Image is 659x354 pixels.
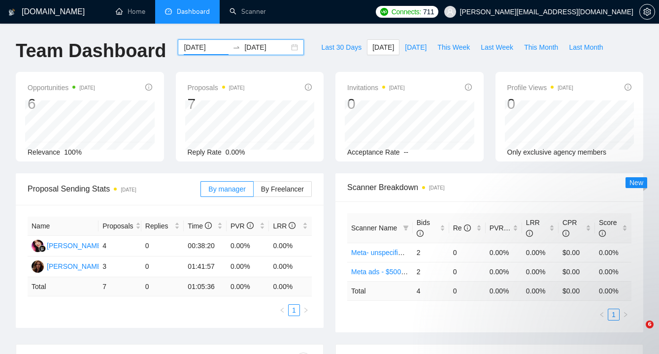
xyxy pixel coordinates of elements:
[321,42,362,53] span: Last 30 Days
[16,39,166,63] h1: Team Dashboard
[188,82,245,94] span: Proposals
[229,85,244,91] time: [DATE]
[413,281,449,300] td: 4
[437,42,470,53] span: This Week
[367,39,399,55] button: [DATE]
[347,281,413,300] td: Total
[486,243,522,262] td: 0.00%
[563,39,608,55] button: Last Month
[141,236,184,257] td: 0
[165,8,172,15] span: dashboard
[279,307,285,313] span: left
[47,261,103,272] div: [PERSON_NAME]
[305,84,312,91] span: info-circle
[465,84,472,91] span: info-circle
[205,222,212,229] span: info-circle
[417,230,424,237] span: info-circle
[559,243,595,262] td: $0.00
[401,221,411,235] span: filter
[449,281,486,300] td: 0
[639,4,655,20] button: setting
[28,82,95,94] span: Opportunities
[403,225,409,231] span: filter
[507,148,607,156] span: Only exclusive agency members
[99,257,141,277] td: 3
[244,42,289,53] input: End date
[507,82,573,94] span: Profile Views
[404,148,408,156] span: --
[595,243,631,262] td: 0.00%
[392,6,421,17] span: Connects:
[289,222,296,229] span: info-circle
[184,42,229,53] input: Start date
[522,243,559,262] td: 0.00%
[347,95,405,113] div: 0
[429,185,444,191] time: [DATE]
[230,7,266,16] a: searchScanner
[413,243,449,262] td: 2
[32,240,44,252] img: NK
[519,39,563,55] button: This Month
[231,222,254,230] span: PVR
[599,230,606,237] span: info-circle
[226,148,245,156] span: 0.00%
[116,7,145,16] a: homeHome
[32,260,44,273] img: IK
[300,304,312,316] button: right
[526,219,540,237] span: LRR
[599,219,617,237] span: Score
[316,39,367,55] button: Last 30 Days
[562,230,569,237] span: info-circle
[121,187,136,193] time: [DATE]
[184,236,227,257] td: 00:38:20
[639,8,655,16] a: setting
[569,42,603,53] span: Last Month
[8,4,15,20] img: logo
[102,221,133,231] span: Proposals
[28,183,200,195] span: Proposal Sending Stats
[351,249,457,257] a: Meta- unspecified - Feedback+ -AI
[184,257,227,277] td: 01:41:57
[276,304,288,316] li: Previous Page
[276,304,288,316] button: left
[269,257,312,277] td: 0.00%
[32,262,103,270] a: IK[PERSON_NAME]
[184,277,227,296] td: 01:05:36
[481,42,513,53] span: Last Week
[646,321,654,328] span: 6
[288,304,300,316] li: 1
[372,42,394,53] span: [DATE]
[562,219,577,237] span: CPR
[626,321,649,344] iframe: Intercom live chat
[558,85,573,91] time: [DATE]
[475,39,519,55] button: Last Week
[449,243,486,262] td: 0
[64,148,82,156] span: 100%
[351,268,499,276] a: Meta ads - $500+/$30+ - Feedback+/cost1k+ -AI
[405,42,427,53] span: [DATE]
[208,185,245,193] span: By manager
[227,257,269,277] td: 0.00%
[389,85,404,91] time: [DATE]
[447,8,454,15] span: user
[28,95,95,113] div: 6
[261,185,304,193] span: By Freelancer
[351,224,397,232] span: Scanner Name
[453,224,471,232] span: Re
[99,277,141,296] td: 7
[423,6,434,17] span: 711
[141,277,184,296] td: 0
[449,262,486,281] td: 0
[141,257,184,277] td: 0
[28,277,99,296] td: Total
[99,236,141,257] td: 4
[526,230,533,237] span: info-circle
[145,221,173,231] span: Replies
[32,241,103,249] a: NK[PERSON_NAME]
[289,305,299,316] a: 1
[432,39,475,55] button: This Week
[273,222,296,230] span: LRR
[347,181,631,193] span: Scanner Breakdown
[625,84,631,91] span: info-circle
[188,95,245,113] div: 7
